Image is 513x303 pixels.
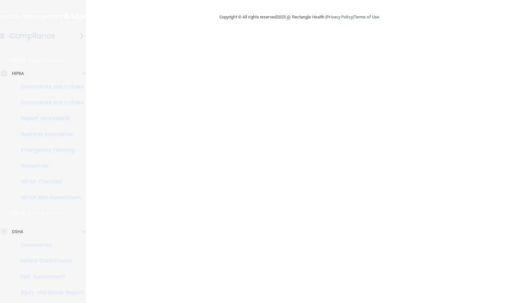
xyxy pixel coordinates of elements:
[12,228,23,236] p: OSHA
[4,115,94,122] p: Report an Incident
[10,31,55,41] h4: Compliance
[4,273,94,280] p: Self-Assessment
[4,131,94,137] p: Business Associates
[179,7,420,28] div: Copyright © All rights reserved 2025 @ Rectangle Health | |
[4,163,94,169] p: Resources
[4,178,94,185] p: HIPAA Checklist
[4,242,94,248] p: Documents
[29,209,64,217] p: Learn More!
[354,15,379,19] a: Terms of Use
[12,70,24,77] p: HIPAA
[9,56,26,64] p: HIPAA
[4,258,94,264] p: Safety Data Sheets
[4,194,94,201] p: HIPAA Risk Assessment
[4,99,94,106] p: Documents and Policies
[4,83,94,90] p: Documents and Policies
[4,147,94,153] p: Emergency Planning
[4,289,94,296] p: Injury and Illness Report
[9,209,25,217] p: OSHA
[326,15,352,19] a: Privacy Policy
[29,56,64,64] p: Learn More!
